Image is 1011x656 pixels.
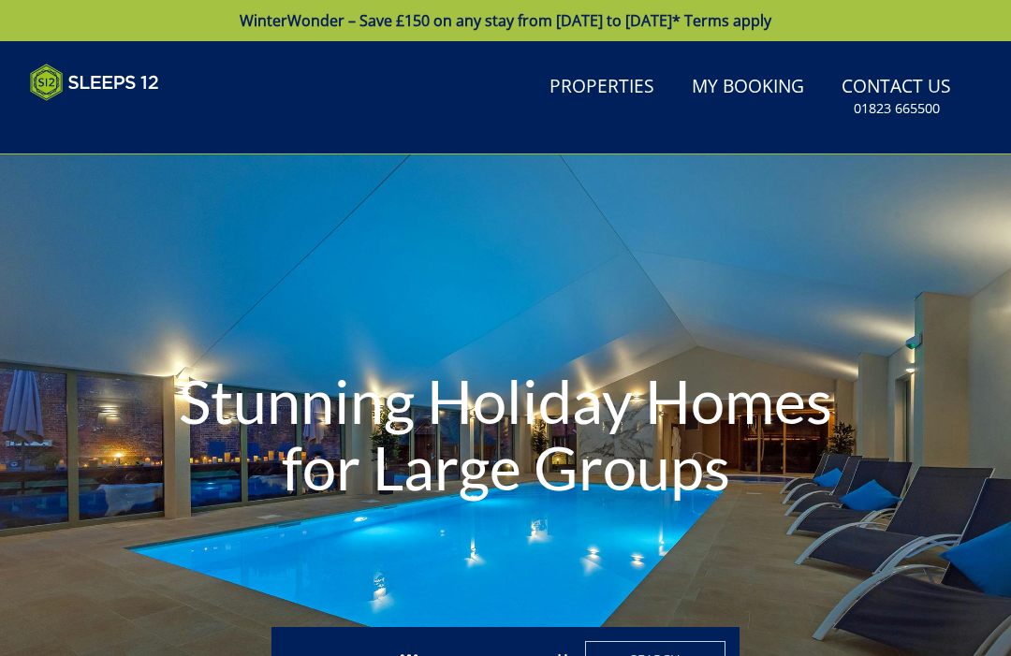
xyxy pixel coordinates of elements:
iframe: Customer reviews powered by Trustpilot [21,112,217,128]
a: Contact Us01823 665500 [834,66,959,127]
a: My Booking [684,66,812,109]
small: 01823 665500 [854,99,940,118]
img: Sleeps 12 [30,64,159,101]
h1: Stunning Holiday Homes for Large Groups [152,330,859,539]
a: Properties [542,66,662,109]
